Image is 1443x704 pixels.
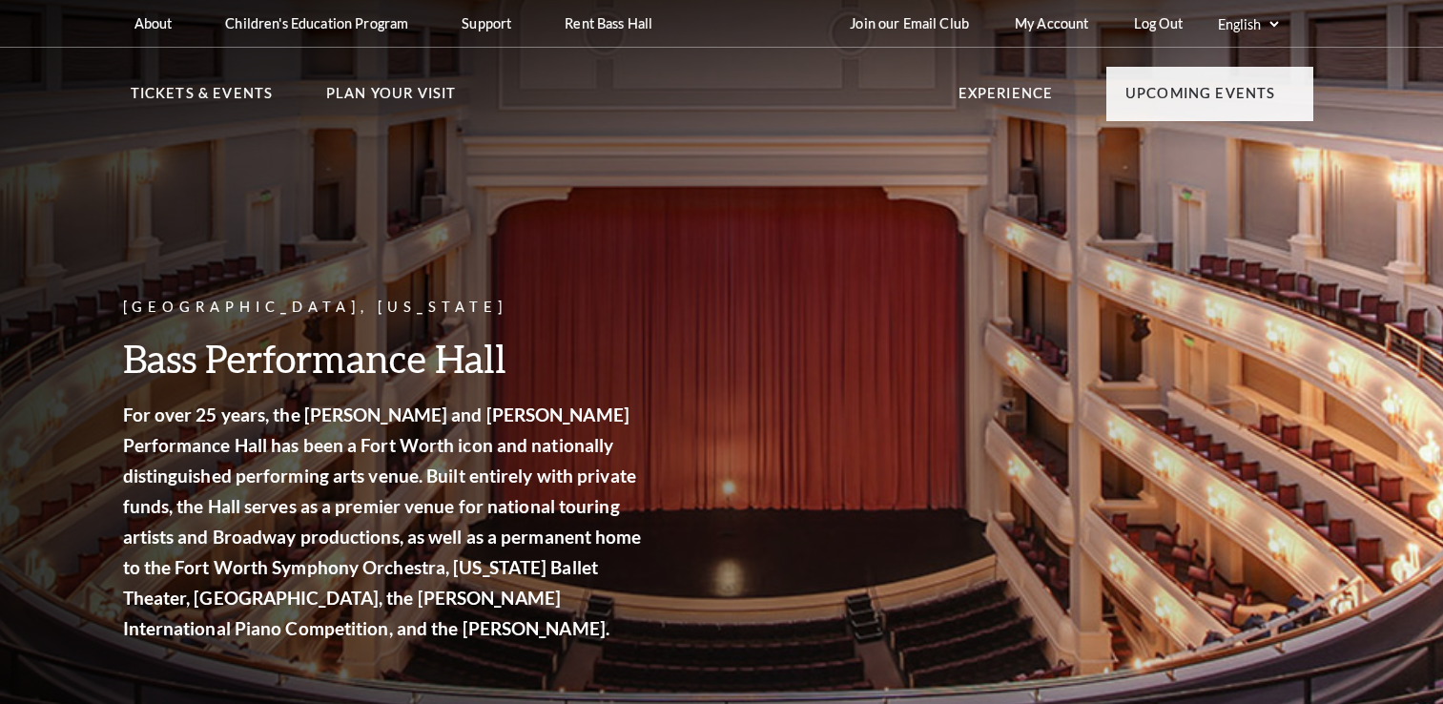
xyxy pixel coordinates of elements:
[326,82,457,116] p: Plan Your Visit
[959,82,1054,116] p: Experience
[123,296,648,320] p: [GEOGRAPHIC_DATA], [US_STATE]
[134,15,173,31] p: About
[225,15,408,31] p: Children's Education Program
[462,15,511,31] p: Support
[123,404,642,639] strong: For over 25 years, the [PERSON_NAME] and [PERSON_NAME] Performance Hall has been a Fort Worth ico...
[1125,82,1276,116] p: Upcoming Events
[123,334,648,383] h3: Bass Performance Hall
[131,82,274,116] p: Tickets & Events
[1214,15,1282,33] select: Select:
[565,15,652,31] p: Rent Bass Hall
